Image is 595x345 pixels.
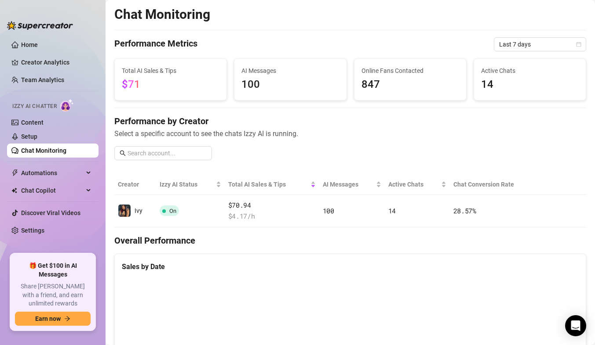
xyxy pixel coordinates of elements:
[21,55,91,69] a: Creator Analytics
[565,315,586,336] div: Open Intercom Messenger
[21,76,64,83] a: Team Analytics
[7,21,73,30] img: logo-BBDzfeDw.svg
[160,180,214,189] span: Izzy AI Status
[228,180,309,189] span: Total AI Sales & Tips
[241,76,339,93] span: 100
[21,183,84,198] span: Chat Copilot
[122,66,219,75] span: Total AI Sales & Tips
[241,66,339,75] span: AI Messages
[21,227,44,234] a: Settings
[453,206,476,215] span: 28.57 %
[156,174,225,195] th: Izzy AI Status
[114,115,586,127] h4: Performance by Creator
[122,78,140,90] span: $71
[118,205,131,217] img: Ivy
[228,211,316,222] span: $ 4.17 /h
[60,99,74,111] img: AI Chatter
[21,119,44,126] a: Content
[21,166,84,180] span: Automations
[114,128,586,139] span: Select a specific account to see the chats Izzy AI is running.
[21,133,37,140] a: Setup
[169,208,176,214] span: On
[11,169,18,176] span: thunderbolt
[114,234,586,247] h4: Overall Performance
[361,66,459,75] span: Online Fans Contacted
[385,174,450,195] th: Active Chats
[122,261,579,272] div: Sales by Date
[135,207,142,214] span: Ivy
[15,262,91,279] span: 🎁 Get $100 in AI Messages
[499,38,581,51] span: Last 7 days
[388,180,439,189] span: Active Chats
[64,316,70,322] span: arrow-right
[388,206,396,215] span: 14
[450,174,539,195] th: Chat Conversion Rate
[15,312,91,326] button: Earn nowarrow-right
[11,187,17,194] img: Chat Copilot
[323,206,334,215] span: 100
[35,315,61,322] span: Earn now
[361,76,459,93] span: 847
[120,150,126,156] span: search
[21,147,66,154] a: Chat Monitoring
[21,209,80,216] a: Discover Viral Videos
[21,41,38,48] a: Home
[225,174,319,195] th: Total AI Sales & Tips
[481,66,579,75] span: Active Chats
[12,102,57,111] span: Izzy AI Chatter
[319,174,385,195] th: AI Messages
[114,6,210,23] h2: Chat Monitoring
[481,76,579,93] span: 14
[323,180,374,189] span: AI Messages
[15,282,91,308] span: Share [PERSON_NAME] with a friend, and earn unlimited rewards
[128,148,207,158] input: Search account...
[114,174,156,195] th: Creator
[228,200,316,211] span: $70.94
[114,37,197,51] h4: Performance Metrics
[576,42,581,47] span: calendar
